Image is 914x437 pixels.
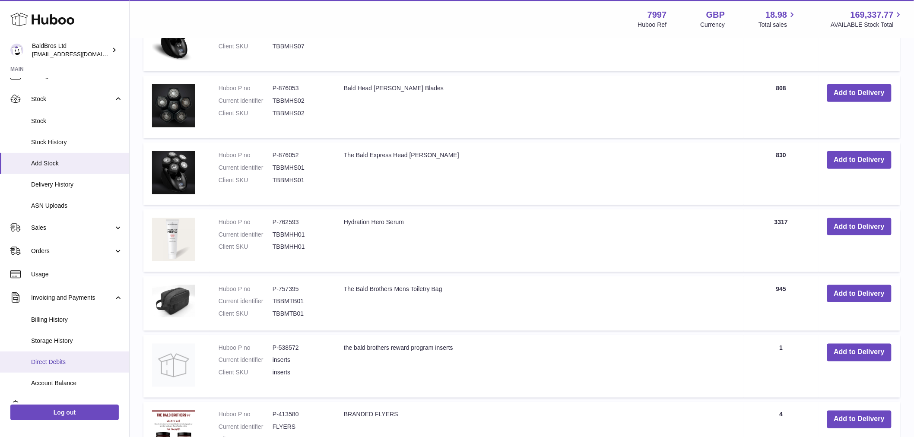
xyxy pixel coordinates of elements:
span: ASN Uploads [31,202,123,210]
button: Add to Delivery [827,84,892,102]
img: internalAdmin-7997@internal.huboo.com [10,44,23,57]
dd: TBBMHS02 [273,109,327,117]
span: Invoicing and Payments [31,294,114,302]
td: The Bald Brothers Mens Toiletry Bag [335,276,744,331]
dt: Huboo P no [219,344,273,352]
span: AVAILABLE Stock Total [831,21,904,29]
td: Hydration Hero Serum [335,209,744,272]
dt: Client SKU [219,310,273,318]
span: Add Stock [31,159,123,168]
td: 1 [744,335,818,398]
dd: P-413580 [273,411,327,419]
span: Billing History [31,316,123,324]
dt: Current identifier [219,164,273,172]
span: Direct Debits [31,358,123,366]
span: Cases [31,402,123,410]
dd: P-757395 [273,285,327,293]
td: 808 [744,76,818,138]
span: Usage [31,270,123,279]
span: Delivery History [31,180,123,189]
a: Log out [10,405,119,420]
span: Total sales [758,21,797,29]
span: Sales [31,224,114,232]
td: The Bald Express 2.0 [335,9,744,71]
dt: Huboo P no [219,218,273,226]
strong: 7997 [647,9,667,21]
div: BaldBros Ltd [32,42,110,58]
dd: P-876052 [273,151,327,159]
dt: Huboo P no [219,151,273,159]
td: the bald brothers reward program inserts [335,335,744,398]
dd: P-538572 [273,344,327,352]
dd: TBBMTB01 [273,310,327,318]
span: Account Balance [31,379,123,387]
dt: Huboo P no [219,411,273,419]
span: Stock [31,95,114,103]
td: 945 [744,276,818,331]
img: The Bald Express Head Shaver [152,151,195,194]
td: Bald Head [PERSON_NAME] Blades [335,76,744,138]
dt: Current identifier [219,231,273,239]
img: Hydration Hero Serum [152,218,195,261]
img: Bald Head Shaver Blades [152,84,195,127]
dt: Client SKU [219,369,273,377]
span: Stock [31,117,123,125]
dt: Current identifier [219,423,273,431]
td: 943 [744,9,818,71]
img: The Bald Brothers Mens Toiletry Bag [152,285,195,318]
a: 18.98 Total sales [758,9,797,29]
span: Storage History [31,337,123,345]
dt: Current identifier [219,356,273,364]
dt: Huboo P no [219,84,273,92]
span: Stock History [31,138,123,146]
span: 169,337.77 [851,9,894,21]
a: 169,337.77 AVAILABLE Stock Total [831,9,904,29]
dt: Client SKU [219,176,273,184]
dt: Client SKU [219,42,273,51]
img: the bald brothers reward program inserts [152,344,195,387]
dd: P-876053 [273,84,327,92]
img: The Bald Express 2.0 [152,17,195,60]
button: Add to Delivery [827,411,892,428]
dd: TBBMHS07 [273,42,327,51]
button: Add to Delivery [827,344,892,361]
dd: inserts [273,369,327,377]
dt: Client SKU [219,243,273,251]
dd: TBBMHH01 [273,231,327,239]
button: Add to Delivery [827,151,892,169]
td: 830 [744,142,818,205]
strong: GBP [706,9,725,21]
td: The Bald Express Head [PERSON_NAME] [335,142,744,205]
dd: inserts [273,356,327,364]
dd: TBBMTB01 [273,297,327,305]
dd: TBBMHS02 [273,97,327,105]
span: Orders [31,247,114,255]
div: Huboo Ref [638,21,667,29]
button: Add to Delivery [827,218,892,236]
dd: TBBMHH01 [273,243,327,251]
dt: Current identifier [219,297,273,305]
button: Add to Delivery [827,285,892,303]
span: [EMAIL_ADDRESS][DOMAIN_NAME] [32,51,127,57]
dd: P-762593 [273,218,327,226]
dd: TBBMHS01 [273,176,327,184]
td: 3317 [744,209,818,272]
div: Currency [701,21,725,29]
dt: Huboo P no [219,285,273,293]
dt: Current identifier [219,97,273,105]
dd: TBBMHS01 [273,164,327,172]
dt: Client SKU [219,109,273,117]
span: 18.98 [765,9,787,21]
dd: FLYERS [273,423,327,431]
